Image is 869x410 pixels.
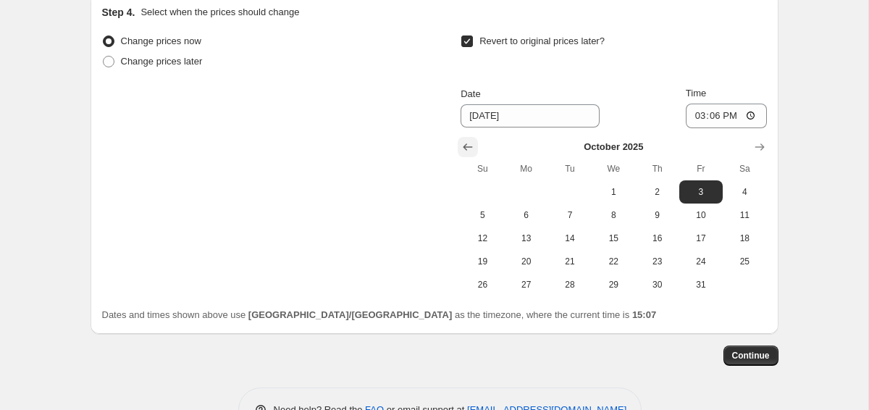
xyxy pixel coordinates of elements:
[458,137,478,157] button: Show previous month, September 2025
[479,35,605,46] span: Revert to original prices later?
[641,163,673,175] span: Th
[505,273,548,296] button: Monday October 27 2025
[685,233,717,244] span: 17
[641,209,673,221] span: 9
[548,227,592,250] button: Tuesday October 14 2025
[466,279,498,290] span: 26
[685,279,717,290] span: 31
[679,273,723,296] button: Friday October 31 2025
[597,163,629,175] span: We
[592,204,635,227] button: Wednesday October 8 2025
[729,209,760,221] span: 11
[548,250,592,273] button: Tuesday October 21 2025
[461,250,504,273] button: Sunday October 19 2025
[641,279,673,290] span: 30
[505,157,548,180] th: Monday
[466,233,498,244] span: 12
[505,250,548,273] button: Monday October 20 2025
[635,180,679,204] button: Thursday October 2 2025
[554,209,586,221] span: 7
[461,273,504,296] button: Sunday October 26 2025
[554,279,586,290] span: 28
[723,180,766,204] button: Saturday October 4 2025
[723,157,766,180] th: Saturday
[732,350,770,361] span: Continue
[511,256,542,267] span: 20
[592,250,635,273] button: Wednesday October 22 2025
[102,309,657,320] span: Dates and times shown above use as the timezone, where the current time is
[461,204,504,227] button: Sunday October 5 2025
[686,104,767,128] input: 12:00
[597,233,629,244] span: 15
[597,279,629,290] span: 29
[641,233,673,244] span: 16
[679,227,723,250] button: Friday October 17 2025
[641,256,673,267] span: 23
[461,88,480,99] span: Date
[723,346,778,366] button: Continue
[597,209,629,221] span: 8
[548,273,592,296] button: Tuesday October 28 2025
[723,204,766,227] button: Saturday October 11 2025
[679,250,723,273] button: Friday October 24 2025
[140,5,299,20] p: Select when the prices should change
[635,157,679,180] th: Thursday
[679,180,723,204] button: Friday October 3 2025
[505,204,548,227] button: Monday October 6 2025
[102,5,135,20] h2: Step 4.
[554,233,586,244] span: 14
[729,186,760,198] span: 4
[685,256,717,267] span: 24
[635,273,679,296] button: Thursday October 30 2025
[511,209,542,221] span: 6
[597,256,629,267] span: 22
[685,209,717,221] span: 10
[466,209,498,221] span: 5
[511,163,542,175] span: Mo
[729,256,760,267] span: 25
[554,163,586,175] span: Tu
[635,204,679,227] button: Thursday October 9 2025
[592,227,635,250] button: Wednesday October 15 2025
[511,233,542,244] span: 13
[466,256,498,267] span: 19
[466,163,498,175] span: Su
[121,35,201,46] span: Change prices now
[723,227,766,250] button: Saturday October 18 2025
[248,309,452,320] b: [GEOGRAPHIC_DATA]/[GEOGRAPHIC_DATA]
[554,256,586,267] span: 21
[750,137,770,157] button: Show next month, November 2025
[641,186,673,198] span: 2
[686,88,706,99] span: Time
[461,227,504,250] button: Sunday October 12 2025
[548,204,592,227] button: Tuesday October 7 2025
[723,250,766,273] button: Saturday October 25 2025
[511,279,542,290] span: 27
[548,157,592,180] th: Tuesday
[635,250,679,273] button: Thursday October 23 2025
[635,227,679,250] button: Thursday October 16 2025
[597,186,629,198] span: 1
[461,104,600,127] input: 9/26/2025
[729,233,760,244] span: 18
[679,157,723,180] th: Friday
[461,157,504,180] th: Sunday
[685,186,717,198] span: 3
[592,180,635,204] button: Wednesday October 1 2025
[592,157,635,180] th: Wednesday
[121,56,203,67] span: Change prices later
[505,227,548,250] button: Monday October 13 2025
[592,273,635,296] button: Wednesday October 29 2025
[729,163,760,175] span: Sa
[685,163,717,175] span: Fr
[632,309,656,320] b: 15:07
[679,204,723,227] button: Friday October 10 2025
